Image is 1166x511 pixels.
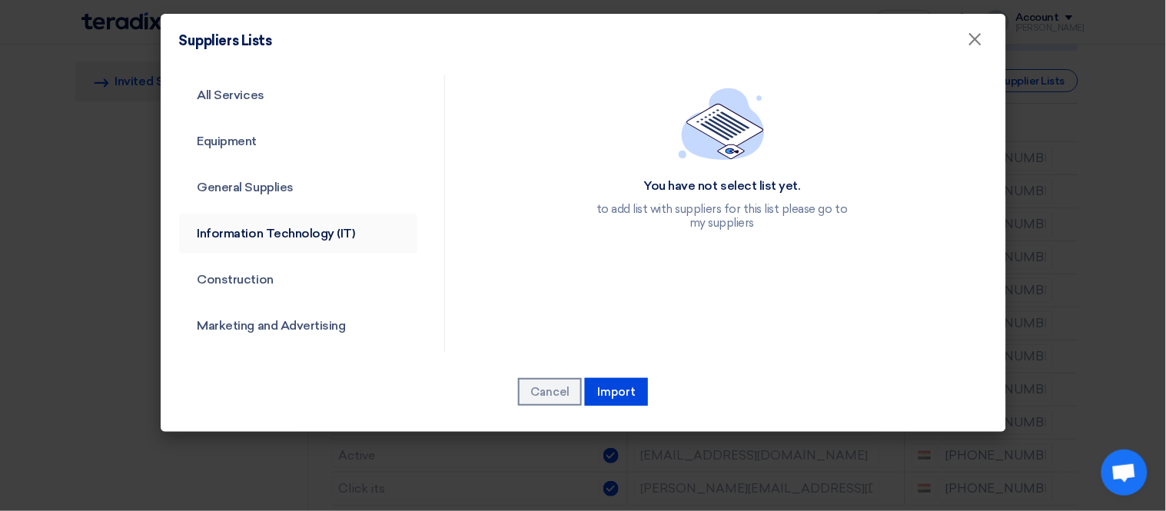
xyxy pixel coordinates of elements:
[591,202,852,230] div: to add list with suppliers for this list please go to my suppliers
[591,178,852,194] div: You have not select list yet.
[518,378,582,406] button: Cancel
[1101,450,1148,496] a: Open chat
[179,121,418,161] a: Equipment
[179,168,418,207] a: General Supplies
[585,378,648,406] button: Import
[179,214,418,254] a: Information Technology (IT)
[179,75,418,115] a: All Services
[179,32,272,49] h4: Suppliers Lists
[968,28,983,58] span: ×
[679,88,765,160] img: empty_state_list.svg
[179,306,418,346] a: Marketing and Advertising
[179,260,418,300] a: Construction
[955,25,995,55] button: Close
